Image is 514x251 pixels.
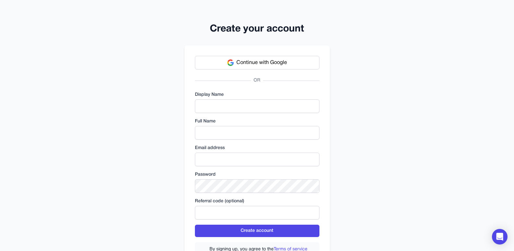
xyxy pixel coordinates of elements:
[195,198,319,205] label: Referral code (optional)
[195,92,319,98] label: Display Name
[195,171,319,178] label: Password
[492,229,508,245] div: Open Intercom Messenger
[236,59,287,67] span: Continue with Google
[195,56,319,69] button: Continue with Google
[227,59,234,66] img: Google
[195,145,319,151] label: Email address
[185,23,330,35] h2: Create your account
[195,225,319,237] button: Create account
[195,118,319,125] label: Full Name
[251,77,263,84] span: OR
